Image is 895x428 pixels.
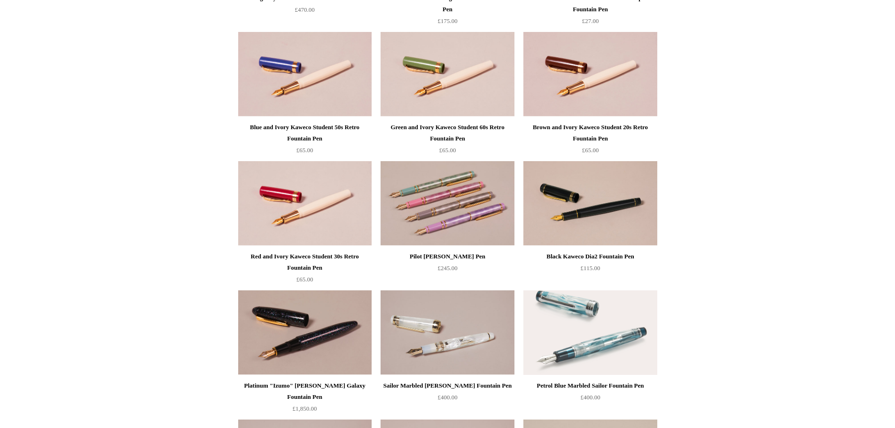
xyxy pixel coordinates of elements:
a: Petrol Blue Marbled Sailor Fountain Pen Petrol Blue Marbled Sailor Fountain Pen [523,290,657,375]
a: Brown and Ivory Kaweco Student 20s Retro Fountain Pen Brown and Ivory Kaweco Student 20s Retro Fo... [523,32,657,117]
a: Blue and Ivory Kaweco Student 50s Retro Fountain Pen £65.00 [238,122,372,160]
img: Pilot Grance Fountain Pen [381,161,514,246]
div: Sailor Marbled [PERSON_NAME] Fountain Pen [383,380,512,391]
img: View of the Kaweco Dia2 open with the cap lying behind it. [523,161,657,246]
span: £175.00 [437,17,457,24]
span: £27.00 [582,17,599,24]
span: £400.00 [437,394,457,401]
div: Petrol Blue Marbled Sailor Fountain Pen [526,380,654,391]
a: View of the Kaweco Dia2 open with the cap lying behind it. Detail of the Kaweco Dia2, the gold pl... [523,161,657,246]
a: Platinum "Izumo" Raden Galaxy Fountain Pen Platinum "Izumo" Raden Galaxy Fountain Pen [238,290,372,375]
img: Sailor Marbled Pearl White Fountain Pen [381,290,514,375]
a: Red and Ivory Kaweco Student 30s Retro Fountain Pen Red and Ivory Kaweco Student 30s Retro Founta... [238,161,372,246]
span: £65.00 [582,147,599,154]
img: Blue and Ivory Kaweco Student 50s Retro Fountain Pen [238,32,372,117]
a: Platinum "Izumo" [PERSON_NAME] Galaxy Fountain Pen £1,850.00 [238,380,372,419]
div: Red and Ivory Kaweco Student 30s Retro Fountain Pen [241,251,369,273]
a: Sailor Marbled [PERSON_NAME] Fountain Pen £400.00 [381,380,514,419]
span: £400.00 [580,394,600,401]
a: Red and Ivory Kaweco Student 30s Retro Fountain Pen £65.00 [238,251,372,289]
span: £1,850.00 [293,405,317,412]
a: Green and Ivory Kaweco Student 60s Retro Fountain Pen Green and Ivory Kaweco Student 60s Retro Fo... [381,32,514,117]
a: Brown and Ivory Kaweco Student 20s Retro Fountain Pen £65.00 [523,122,657,160]
a: Sailor Marbled Pearl White Fountain Pen Sailor Marbled Pearl White Fountain Pen [381,290,514,375]
span: £115.00 [581,265,600,272]
div: Pilot [PERSON_NAME] Pen [383,251,512,262]
span: £470.00 [295,6,314,13]
img: Green and Ivory Kaweco Student 60s Retro Fountain Pen [381,32,514,117]
span: £65.00 [296,276,313,283]
img: Brown and Ivory Kaweco Student 20s Retro Fountain Pen [523,32,657,117]
img: Red and Ivory Kaweco Student 30s Retro Fountain Pen [238,161,372,246]
div: Platinum "Izumo" [PERSON_NAME] Galaxy Fountain Pen [241,380,369,403]
a: Pilot [PERSON_NAME] Pen £245.00 [381,251,514,289]
span: £245.00 [437,265,457,272]
span: £65.00 [439,147,456,154]
span: £65.00 [296,147,313,154]
a: Petrol Blue Marbled Sailor Fountain Pen £400.00 [523,380,657,419]
div: Brown and Ivory Kaweco Student 20s Retro Fountain Pen [526,122,654,144]
img: Petrol Blue Marbled Sailor Fountain Pen [523,290,657,375]
a: Green and Ivory Kaweco Student 60s Retro Fountain Pen £65.00 [381,122,514,160]
div: Green and Ivory Kaweco Student 60s Retro Fountain Pen [383,122,512,144]
a: Black Kaweco Dia2 Fountain Pen £115.00 [523,251,657,289]
div: Black Kaweco Dia2 Fountain Pen [526,251,654,262]
img: Platinum "Izumo" Raden Galaxy Fountain Pen [238,290,372,375]
a: Pilot Grance Fountain Pen Pilot Grance Fountain Pen [381,161,514,246]
div: Blue and Ivory Kaweco Student 50s Retro Fountain Pen [241,122,369,144]
a: Blue and Ivory Kaweco Student 50s Retro Fountain Pen Blue and Ivory Kaweco Student 50s Retro Foun... [238,32,372,117]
